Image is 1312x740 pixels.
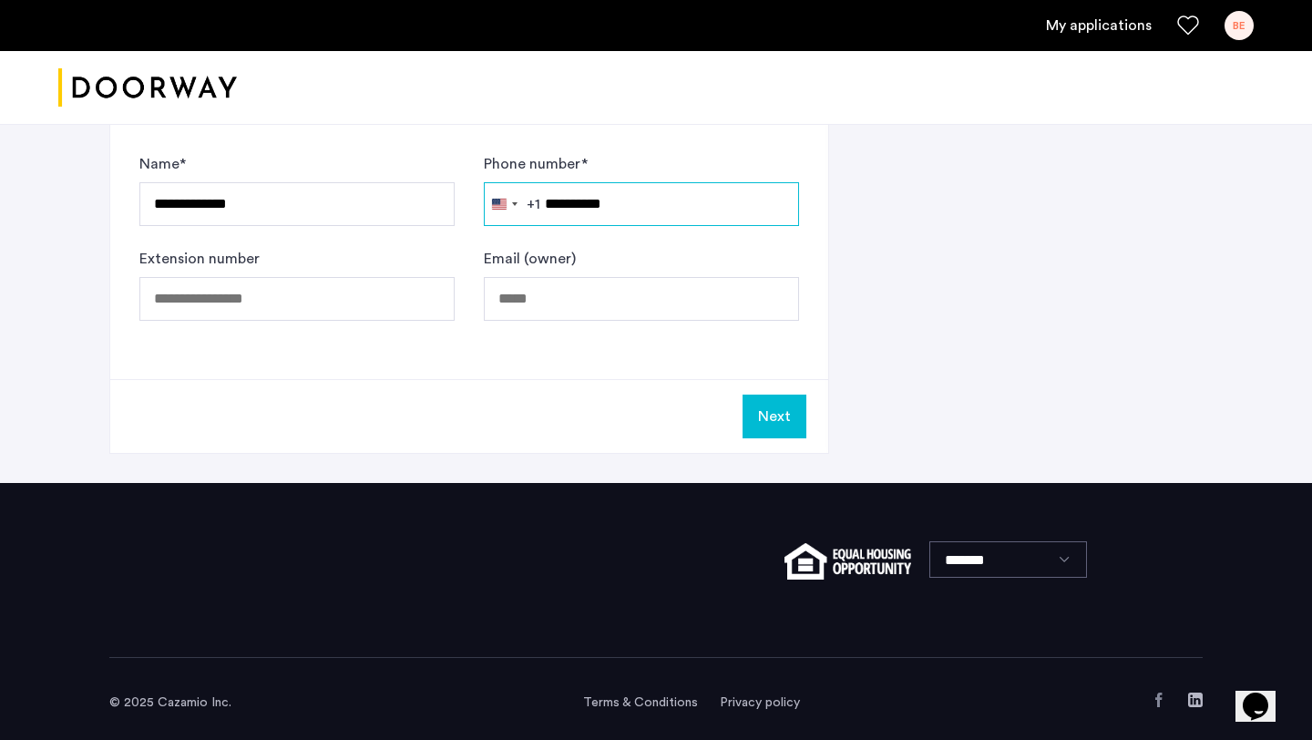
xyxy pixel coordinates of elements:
[720,694,800,712] a: Privacy policy
[1152,693,1166,707] a: Facebook
[527,193,540,215] div: +1
[109,696,231,709] span: © 2025 Cazamio Inc.
[139,248,260,270] label: Extension number
[58,54,237,122] a: Cazamio logo
[1046,15,1152,36] a: My application
[484,153,588,175] label: Phone number *
[583,694,698,712] a: Terms and conditions
[929,541,1087,578] select: Language select
[139,153,186,175] label: Name *
[1177,15,1199,36] a: Favorites
[1188,693,1203,707] a: LinkedIn
[1235,667,1294,722] iframe: chat widget
[784,543,911,580] img: equal-housing.png
[743,395,806,438] button: Next
[58,54,237,122] img: logo
[485,183,540,225] button: Selected country
[1225,11,1254,40] div: BE
[484,248,576,270] label: Email (owner)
